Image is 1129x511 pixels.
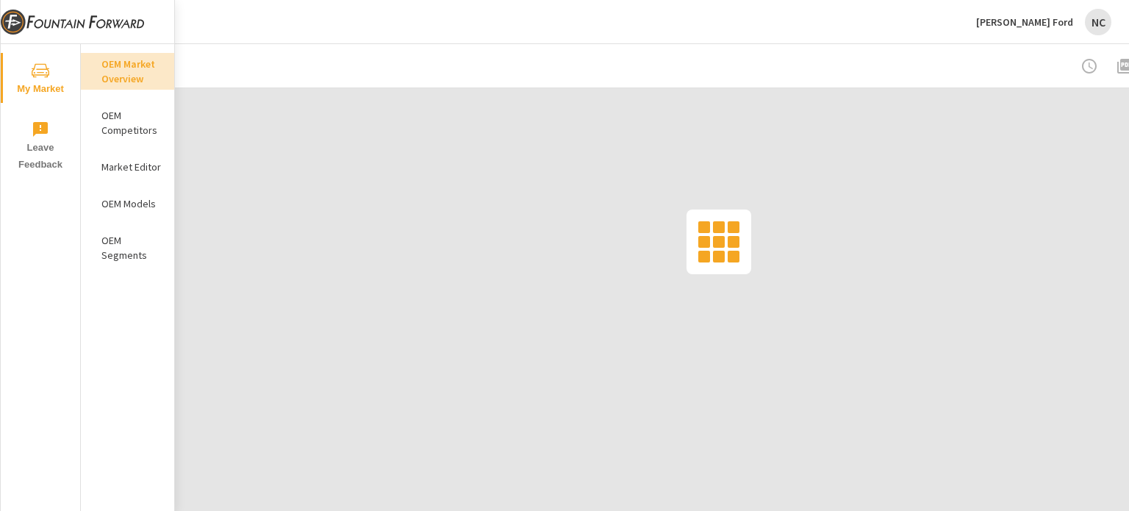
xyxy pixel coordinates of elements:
p: [PERSON_NAME] Ford [976,15,1073,29]
p: Market Editor [101,160,162,174]
span: My Market [5,62,76,98]
div: OEM Segments [81,229,174,266]
p: OEM Models [101,196,162,211]
p: OEM Competitors [101,108,162,137]
p: OEM Segments [101,233,162,262]
div: Market Editor [81,156,174,178]
span: Leave Feedback [5,121,76,174]
div: OEM Market Overview [81,53,174,90]
div: NC [1085,9,1111,35]
div: OEM Competitors [81,104,174,141]
div: OEM Models [81,193,174,215]
p: OEM Market Overview [101,57,162,86]
div: nav menu [1,44,80,179]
